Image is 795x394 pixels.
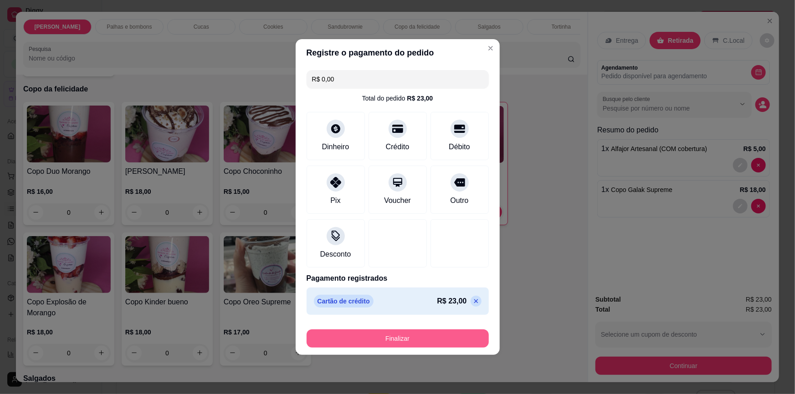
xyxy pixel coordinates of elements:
[386,141,410,152] div: Crédito
[362,94,433,103] div: Total do pedido
[320,249,351,260] div: Desconto
[312,70,483,88] input: Ex.: hambúrguer de cordeiro
[314,295,374,308] p: Cartão de crédito
[407,94,433,103] div: R$ 23,00
[307,329,489,348] button: Finalizar
[437,296,467,307] p: R$ 23,00
[307,273,489,284] p: Pagamento registrados
[450,195,468,206] div: Outro
[384,195,411,206] div: Voucher
[330,195,340,206] div: Pix
[483,41,498,56] button: Close
[296,39,500,66] header: Registre o pagamento do pedido
[449,141,470,152] div: Débito
[322,141,349,152] div: Dinheiro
